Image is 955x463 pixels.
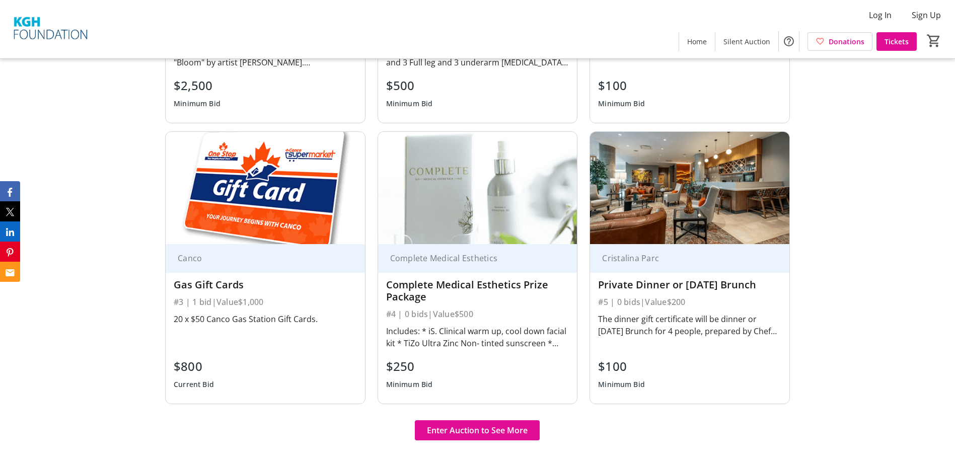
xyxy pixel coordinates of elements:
[861,7,900,23] button: Log In
[174,279,357,291] div: Gas Gift Cards
[598,95,645,113] div: Minimum Bid
[598,76,645,95] div: $100
[6,4,96,54] img: KGH Foundation's Logo
[174,357,214,375] div: $800
[807,32,872,51] a: Donations
[386,279,569,303] div: Complete Medical Esthetics Prize Package
[598,253,769,263] div: Cristalina Parc
[598,375,645,394] div: Minimum Bid
[869,9,892,21] span: Log In
[386,375,433,394] div: Minimum Bid
[386,253,557,263] div: Complete Medical Esthetics
[166,132,365,244] img: Gas Gift Cards
[715,32,778,51] a: Silent Auction
[386,357,433,375] div: $250
[885,36,909,47] span: Tickets
[912,9,941,21] span: Sign Up
[829,36,864,47] span: Donations
[174,295,357,309] div: #3 | 1 bid | Value $1,000
[598,313,781,337] div: The dinner gift certificate will be dinner or [DATE] Brunch for 4 people, prepared by Chef [PERSO...
[904,7,949,23] button: Sign Up
[386,95,433,113] div: Minimum Bid
[174,375,214,394] div: Current Bid
[427,424,528,436] span: Enter Auction to See More
[174,95,221,113] div: Minimum Bid
[779,31,799,51] button: Help
[598,279,781,291] div: Private Dinner or [DATE] Brunch
[679,32,715,51] a: Home
[386,307,569,321] div: #4 | 0 bids | Value $500
[687,36,707,47] span: Home
[590,132,789,244] img: Private Dinner or Sunday Brunch
[598,357,645,375] div: $100
[723,36,770,47] span: Silent Auction
[386,325,569,349] div: Includes: * iS. Clinical warm up, cool down facial kit * TiZo Ultra Zinc Non- tinted sunscreen * ...
[386,76,433,95] div: $500
[925,32,943,50] button: Cart
[174,76,221,95] div: $2,500
[174,253,345,263] div: Canco
[598,295,781,309] div: #5 | 0 bids | Value $200
[378,132,577,244] img: Complete Medical Esthetics Prize Package
[415,420,540,440] button: Enter Auction to See More
[174,313,357,325] div: 20 x $50 Canco Gas Station Gift Cards.
[876,32,917,51] a: Tickets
